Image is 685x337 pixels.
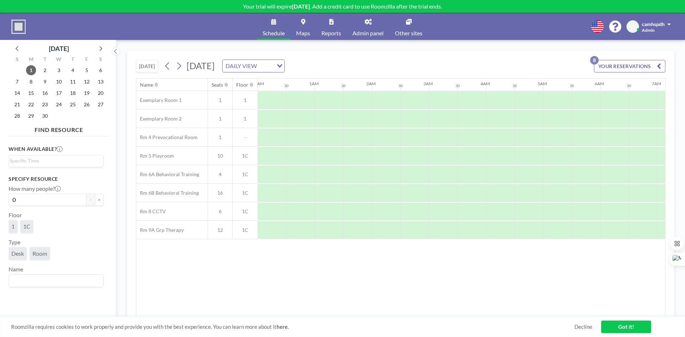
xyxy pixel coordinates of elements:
[642,21,665,27] span: camhspdh
[352,30,384,36] span: Admin panel
[309,81,319,86] div: 1AM
[389,13,428,40] a: Other sites
[54,99,64,109] span: Wednesday, September 24, 2025
[86,194,95,206] button: -
[96,65,106,75] span: Saturday, September 6, 2025
[10,157,99,165] input: Search for option
[627,83,631,88] div: 30
[12,88,22,98] span: Sunday, September 14, 2025
[366,81,376,86] div: 2AM
[82,99,92,109] span: Friday, September 26, 2025
[40,65,50,75] span: Tuesday, September 2, 2025
[296,30,310,36] span: Maps
[68,77,78,87] span: Thursday, September 11, 2025
[9,211,22,219] label: Floor
[399,83,403,88] div: 30
[570,83,574,88] div: 30
[136,227,184,233] span: Rm 9A Grp Therapy
[252,81,264,86] div: 12AM
[136,190,199,196] span: Rm 6B Behavioral Training
[68,88,78,98] span: Thursday, September 18, 2025
[316,13,347,40] a: Reports
[24,55,38,65] div: M
[26,77,36,87] span: Monday, September 8, 2025
[136,60,158,72] button: [DATE]
[11,250,24,257] span: Desk
[631,24,634,30] span: C
[259,61,273,71] input: Search for option
[11,20,26,34] img: organization-logo
[11,323,574,330] span: Roomzilla requires cookies to work properly and provide you with the best experience. You can lea...
[38,55,52,65] div: T
[54,88,64,98] span: Wednesday, September 17, 2025
[601,321,651,333] a: Got it!
[136,97,182,103] span: Exemplary Room 1
[68,99,78,109] span: Thursday, September 25, 2025
[136,116,182,122] span: Exemplary Room 2
[347,13,389,40] a: Admin panel
[96,88,106,98] span: Saturday, September 20, 2025
[26,88,36,98] span: Monday, September 15, 2025
[481,81,490,86] div: 4AM
[40,77,50,87] span: Tuesday, September 9, 2025
[96,77,106,87] span: Saturday, September 13, 2025
[263,30,285,36] span: Schedule
[590,56,599,65] p: 8
[208,116,232,122] span: 1
[233,97,258,103] span: 1
[595,81,604,86] div: 6AM
[40,88,50,98] span: Tuesday, September 16, 2025
[9,275,103,287] div: Search for option
[233,171,258,178] span: 1C
[233,116,258,122] span: 1
[95,194,103,206] button: +
[208,153,232,159] span: 10
[40,111,50,121] span: Tuesday, September 30, 2025
[423,81,433,86] div: 3AM
[32,250,47,257] span: Room
[12,111,22,121] span: Sunday, September 28, 2025
[80,55,93,65] div: F
[321,30,341,36] span: Reports
[136,153,174,159] span: Rm 5 Playroom
[212,82,223,88] div: Seats
[236,82,248,88] div: Floor
[9,239,20,246] label: Type
[456,83,460,88] div: 30
[208,171,232,178] span: 4
[54,77,64,87] span: Wednesday, September 10, 2025
[208,227,232,233] span: 12
[136,208,166,215] span: Rm 8 CCTV
[12,99,22,109] span: Sunday, September 21, 2025
[9,176,103,182] h3: Specify resource
[52,55,66,65] div: W
[642,27,655,33] span: Admin
[68,65,78,75] span: Thursday, September 4, 2025
[10,55,24,65] div: S
[233,227,258,233] span: 1C
[66,55,80,65] div: T
[82,65,92,75] span: Friday, September 5, 2025
[574,323,592,330] a: Decline
[9,185,61,192] label: How many people?
[233,134,258,141] span: -
[82,88,92,98] span: Friday, September 19, 2025
[23,223,30,230] span: 1C
[652,81,661,86] div: 7AM
[96,99,106,109] span: Saturday, September 27, 2025
[341,83,346,88] div: 30
[257,13,290,40] a: Schedule
[9,123,109,133] h4: FIND RESOURCE
[538,81,547,86] div: 5AM
[208,208,232,215] span: 6
[284,83,289,88] div: 30
[140,82,153,88] div: Name
[54,65,64,75] span: Wednesday, September 3, 2025
[208,134,232,141] span: 1
[11,223,15,230] span: 1
[12,77,22,87] span: Sunday, September 7, 2025
[223,60,284,72] div: Search for option
[10,276,99,285] input: Search for option
[136,171,199,178] span: Rm 6A Behavioral Training
[276,323,289,330] a: here.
